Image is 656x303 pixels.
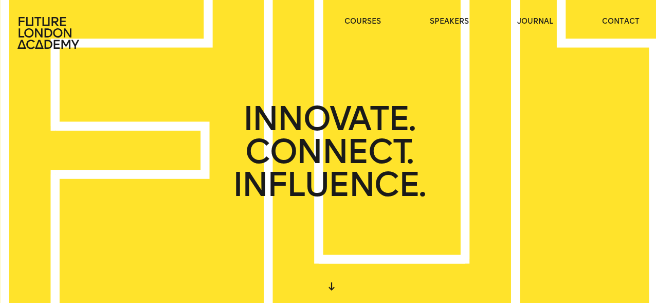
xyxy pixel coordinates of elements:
[232,168,424,201] span: INFLUENCE.
[517,16,553,27] a: journal
[245,135,411,168] span: CONNECT.
[430,16,469,27] a: speakers
[243,102,413,135] span: INNOVATE.
[344,16,381,27] a: courses
[602,16,640,27] a: contact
